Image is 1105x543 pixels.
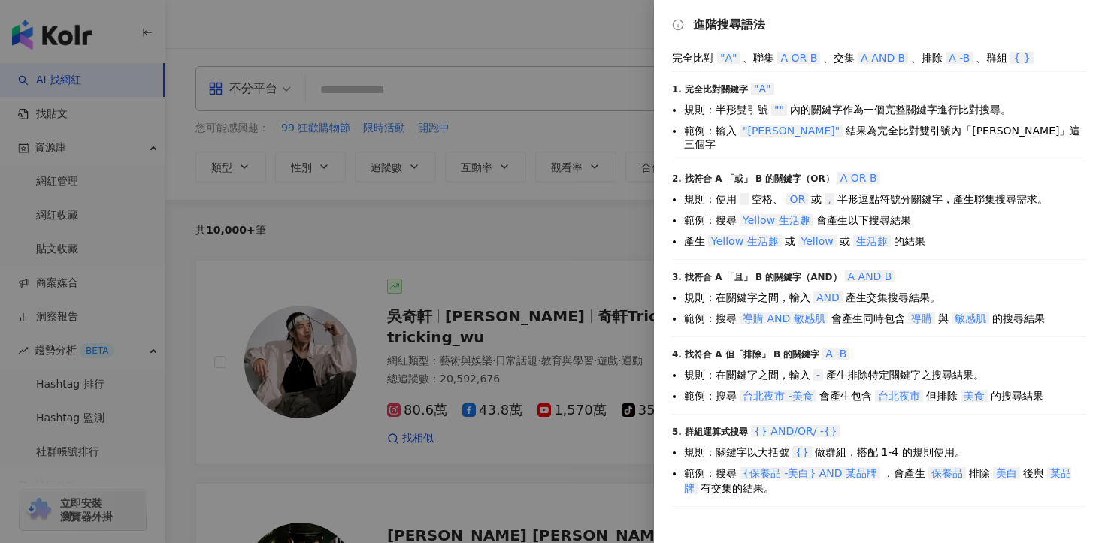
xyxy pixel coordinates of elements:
[684,388,1087,403] li: 範例：搜尋 會產生包含 但排除 的搜尋結果
[672,81,1087,96] div: 1. 完全比對關鍵字
[740,125,843,137] span: "[PERSON_NAME]"
[771,104,787,116] span: ""
[792,446,812,458] span: {}
[684,311,1087,326] li: 範例：搜尋 會產生同時包含 與 的搜尋結果
[672,18,1087,32] div: 進階搜尋語法
[740,312,828,324] span: 導購 AND 敏感肌
[813,369,823,381] span: -
[740,214,813,226] span: Yellow 生活趣
[858,52,908,64] span: A AND B
[672,424,1087,439] div: 5. 群組運算式搜尋
[717,52,740,64] span: "A"
[837,172,880,184] span: A OR B
[1010,52,1033,64] span: { }
[777,52,820,64] span: A OR B
[708,235,782,247] span: Yellow 生活趣
[798,235,837,247] span: Yellow
[822,348,849,360] span: A -B
[740,390,816,402] span: 台北夜市 -美食
[740,467,880,479] span: {保養品 -美白} AND 某品牌
[684,290,1087,305] li: 規則：在關鍵字之間，輸入 產生交集搜尋結果。
[786,193,808,205] span: OR
[908,312,935,324] span: 導購
[684,192,1087,207] li: 規則：使用 空格、 或 半形逗點符號分關鍵字，產生聯集搜尋需求。
[825,193,834,205] span: ,
[993,467,1020,479] span: 美白
[672,269,1087,284] div: 3. 找符合 A 「且」 B 的關鍵字（AND）
[672,50,1087,65] div: 完全比對 、聯集 、交集 、排除 、群組
[684,445,1087,460] li: 規則：關鍵字以大括號 做群組，搭配 1-4 的規則使用。
[952,312,989,324] span: 敏感肌
[672,170,1087,186] div: 2. 找符合 A 「或」 B 的關鍵字（OR）
[813,291,843,303] span: AND
[875,390,923,402] span: 台北夜市
[684,234,1087,249] li: 產生 或 或 的結果
[961,390,988,402] span: 美食
[684,102,1087,117] li: 規則：半形雙引號 內的關鍵字作為一個完整關鍵字進行比對搜尋。
[751,83,773,95] span: "A"
[946,52,973,64] span: A -B
[751,425,840,437] span: {} AND/OR/ -{}
[684,466,1087,496] li: 範例：搜尋 ，會產生 排除 後與 有交集的結果。
[672,346,1087,361] div: 4. 找符合 A 但「排除」 B 的關鍵字
[684,213,1087,228] li: 範例：搜尋 會產生以下搜尋結果
[928,467,966,479] span: 保養品
[853,235,891,247] span: 生活趣
[845,270,895,282] span: A AND B
[684,367,1087,382] li: 規則：在關鍵字之間，輸入 產生排除特定關鍵字之搜尋結果。
[684,123,1087,150] li: 範例：輸入 結果為完全比對雙引號內「[PERSON_NAME]」這三個字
